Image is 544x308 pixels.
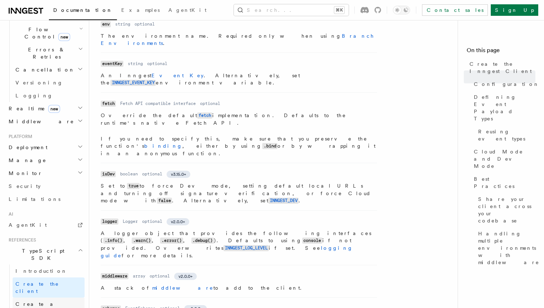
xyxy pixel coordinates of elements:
button: Cancellation [13,63,85,76]
code: .info() [103,238,123,244]
a: Security [6,180,85,193]
a: Examples [117,2,164,19]
span: Cancellation [13,66,75,73]
code: fetch [197,112,212,119]
span: References [6,237,36,243]
span: Middleware [6,118,74,125]
span: Documentation [53,7,113,13]
span: Defining Event Payload Types [474,93,535,122]
span: Share your client across your codebase [478,196,535,224]
span: Platform [6,134,32,139]
a: INNGEST_DEV [268,198,299,203]
span: Reusing event types [478,128,535,142]
p: A stack of to add to the client. [101,284,377,291]
span: TypeScript SDK [6,247,78,262]
h4: On this page [467,46,535,58]
p: Set to to force Dev mode, setting default local URLs and turning off signature verification, or f... [101,182,377,204]
span: Handling multiple environments with middleware [478,230,539,266]
a: Handling multiple environments with middleware [475,227,535,269]
dd: array [133,273,145,279]
span: Examples [121,7,160,13]
a: Documentation [49,2,117,20]
a: Contact sales [422,4,488,16]
span: Manage [6,157,46,164]
button: Manage [6,154,85,167]
span: AgentKit [9,222,47,228]
a: Logging [13,89,85,102]
a: middleware [152,285,213,291]
span: v3.15.0+ [171,171,186,177]
p: If you need to specify this, make sure that you preserve the function's , either by using or by w... [101,135,377,157]
code: .debug() [191,238,214,244]
code: .bind [262,143,277,149]
p: A logger object that provides the following interfaces ( , , , ). Defaults to using if not provid... [101,230,377,259]
dd: optional [147,61,167,66]
code: true [127,183,140,189]
code: env [101,21,111,27]
button: Search...⌘K [234,4,349,16]
span: Limitations [9,196,60,202]
code: logger [101,219,118,225]
dd: optional [150,273,170,279]
dd: string [115,21,130,27]
a: binding [144,143,182,149]
code: .warn() [132,238,152,244]
code: isDev [101,171,116,177]
span: Create the client [15,281,59,294]
span: Security [9,183,41,189]
button: Monitor [6,167,85,180]
span: v2.0.0+ [178,273,192,279]
dd: Fetch API compatible interface [120,101,196,106]
span: Monitor [6,170,42,177]
a: Branch Environments [101,33,374,46]
a: AgentKit [6,219,85,231]
button: Middleware [6,115,85,128]
a: Create the client [13,277,85,298]
a: Share your client across your codebase [475,193,535,227]
button: TypeScript SDK [6,244,85,265]
span: Cloud Mode and Dev Mode [474,148,535,170]
span: Best Practices [474,175,535,190]
a: Defining Event Payload Types [471,91,535,125]
a: AgentKit [164,2,211,19]
span: Versioning [15,80,63,86]
a: Limitations [6,193,85,206]
span: Deployment [6,144,47,151]
a: Sign Up [491,4,538,16]
dd: string [128,61,143,66]
p: Override the default implementation. Defaults to the runtime's native Fetch API. [101,112,377,127]
code: fetch [101,101,116,107]
a: Best Practices [471,173,535,193]
dd: Logger [123,219,138,224]
span: AI [6,211,13,217]
a: Reusing event types [475,125,535,145]
span: Logging [15,93,53,98]
span: v2.0.0+ [171,219,185,225]
button: Deployment [6,141,85,154]
dd: optional [142,171,162,177]
dd: optional [135,21,155,27]
a: fetch [197,112,212,118]
button: Realtimenew [6,102,85,115]
span: Flow Control [13,26,79,40]
a: logging guide [101,245,353,258]
dd: optional [142,219,162,224]
span: Create the Inngest Client [470,60,535,75]
code: false [157,198,172,204]
a: Create the Inngest Client [467,58,535,78]
button: Errors & Retries [13,43,85,63]
span: new [48,105,60,113]
button: Toggle dark mode [393,6,410,14]
span: Configuration [474,81,539,88]
a: INNGEST_LOG_LEVEL [223,245,269,251]
span: new [58,33,70,41]
code: middleware [101,273,128,279]
a: Configuration [471,78,535,91]
dd: optional [200,101,220,106]
p: An Inngest . Alternatively, set the environment variable. [101,72,377,87]
a: INNGEST_EVENT_KEY [110,80,156,86]
a: Versioning [13,76,85,89]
